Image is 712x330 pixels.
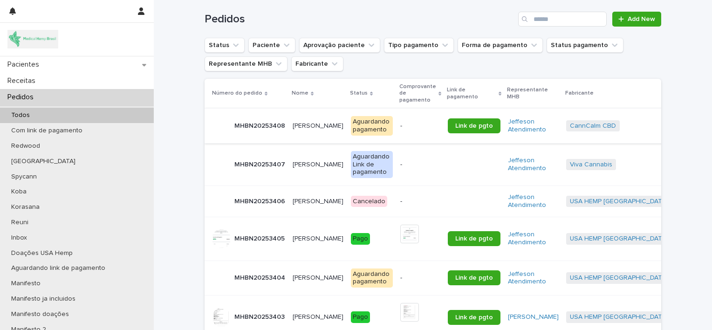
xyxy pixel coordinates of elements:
a: USA HEMP [GEOGRAPHIC_DATA] [570,198,668,206]
a: Add New [612,12,661,27]
p: MHBN20253404 [234,272,287,282]
h1: Pedidos [205,13,514,26]
p: MHBN20253408 [234,120,287,130]
span: Link de pgto [455,314,493,321]
img: 4SJayOo8RSQX0lnsmxob [7,30,58,48]
p: MHBN20253403 [234,311,287,321]
a: Jeffeson Atendimento [508,118,559,134]
span: Add New [628,16,655,22]
p: Manifesto doações [4,310,76,318]
button: Aprovação paciente [299,38,380,53]
p: Comprovante de pagamento [399,82,436,105]
p: - [400,122,440,130]
p: Todos [4,111,37,119]
p: Pedidos [4,93,41,102]
span: Link de pgto [455,235,493,242]
button: Status [205,38,245,53]
p: - [400,274,440,282]
p: Com link de pagamento [4,127,90,135]
a: Link de pgto [448,118,500,133]
a: Jeffeson Atendimento [508,231,559,247]
p: Status [350,88,368,98]
button: Paciente [248,38,295,53]
a: Jeffeson Atendimento [508,270,559,286]
button: Forma de pagamento [458,38,543,53]
button: Representante MHB [205,56,288,71]
a: Link de pgto [448,270,500,285]
a: USA HEMP [GEOGRAPHIC_DATA] [570,274,668,282]
button: Fabricante [291,56,343,71]
div: Aguardando pagamento [351,116,393,136]
p: Redwood [4,142,48,150]
a: USA HEMP [GEOGRAPHIC_DATA] [570,313,668,321]
p: Koba [4,188,34,196]
div: Pago [351,233,370,245]
p: [GEOGRAPHIC_DATA] [4,158,83,165]
p: Manifesto ja incluidos [4,295,83,303]
input: Search [518,12,607,27]
div: Pago [351,311,370,323]
a: Jeffeson Atendimento [508,157,559,172]
span: Link de pgto [455,275,493,281]
p: MHBN20253407 [234,159,287,169]
p: Helena Coracini Santos de Assis pinto [293,159,345,169]
a: Link de pgto [448,231,500,246]
p: Representante MHB [507,85,560,102]
p: Luís Flávio Toscano [293,196,345,206]
a: Link de pgto [448,310,500,325]
p: Manifesto [4,280,48,288]
p: Korasana [4,203,47,211]
a: [PERSON_NAME] [508,313,559,321]
p: Luís Flávio Toscano [293,120,345,130]
p: Receitas [4,76,43,85]
div: Aguardando Link de pagamento [351,151,393,178]
a: CannCalm CBD [570,122,616,130]
p: Spycann [4,173,44,181]
p: Doações USA Hemp [4,249,80,257]
p: Nome [292,88,308,98]
p: MHBN20253406 [234,196,287,206]
p: - [400,161,440,169]
p: - [400,198,440,206]
p: Link de pagamento [447,85,496,102]
span: Link de pgto [455,123,493,129]
p: Luís Flávio Toscano [293,233,345,243]
p: Matheus Dell'Orto de Oliveira [293,272,345,282]
div: Aguardando pagamento [351,268,393,288]
p: Fabricante [565,88,594,98]
a: Viva Cannabis [570,161,612,169]
p: Inbox [4,234,34,242]
a: USA HEMP [GEOGRAPHIC_DATA] [570,235,668,243]
p: Reuni [4,219,36,227]
p: Pacientes [4,60,47,69]
p: Número do pedido [212,88,262,98]
p: Jose Luis kherlakian [293,311,345,321]
button: Status pagamento [547,38,623,53]
p: Aguardando link de pagamento [4,264,113,272]
button: Tipo pagamento [384,38,454,53]
a: Jeffeson Atendimento [508,193,559,209]
p: MHBN20253405 [234,233,287,243]
div: Cancelado [351,196,387,207]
